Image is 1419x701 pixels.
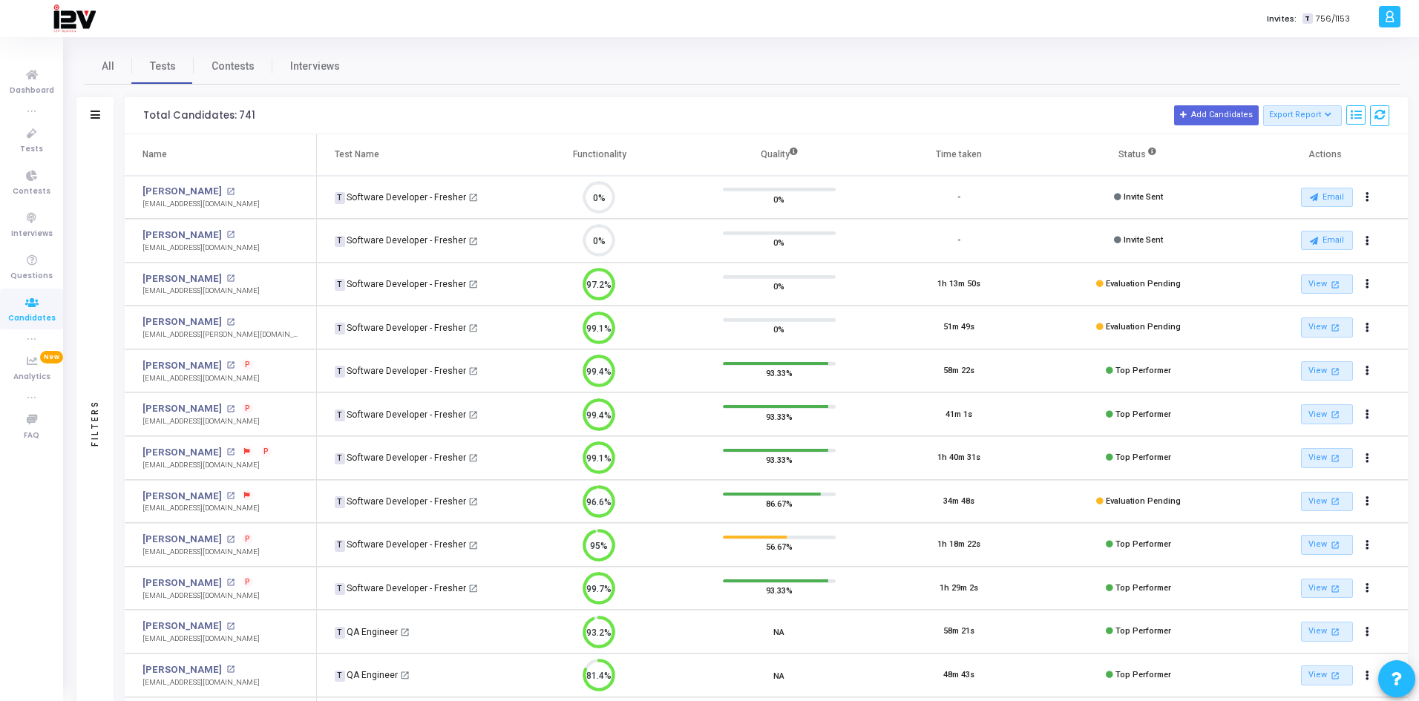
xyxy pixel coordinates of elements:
[1357,361,1377,381] button: Actions
[142,547,260,558] div: [EMAIL_ADDRESS][DOMAIN_NAME]
[335,627,344,639] span: T
[689,134,869,176] th: Quality
[226,274,235,283] mat-icon: open_in_new
[226,405,235,413] mat-icon: open_in_new
[226,318,235,326] mat-icon: open_in_new
[1329,582,1342,595] mat-icon: open_in_new
[1124,235,1163,245] span: Invite Sent
[335,451,466,464] div: Software Developer - Fresher
[335,191,466,204] div: Software Developer - Fresher
[773,625,784,639] span: NA
[1357,622,1377,642] button: Actions
[1329,539,1342,551] mat-icon: open_in_new
[940,582,978,595] div: 1h 29m 2s
[335,540,344,552] span: T
[335,409,344,421] span: T
[1115,366,1171,375] span: Top Performer
[1329,278,1342,291] mat-icon: open_in_new
[88,341,102,504] div: Filters
[400,671,410,680] mat-icon: open_in_new
[245,359,250,371] span: P
[1357,448,1377,469] button: Actions
[142,184,222,199] a: [PERSON_NAME]
[766,496,793,511] span: 86.67%
[226,448,235,456] mat-icon: open_in_new
[142,590,260,602] div: [EMAIL_ADDRESS][DOMAIN_NAME]
[1115,452,1171,462] span: Top Performer
[245,533,250,545] span: P
[943,669,974,682] div: 48m 43s
[1115,670,1171,679] span: Top Performer
[212,59,255,74] span: Contests
[290,59,340,74] span: Interviews
[1301,665,1353,685] a: View
[142,199,260,210] div: [EMAIL_ADDRESS][DOMAIN_NAME]
[335,625,398,639] div: QA Engineer
[468,541,478,550] mat-icon: open_in_new
[957,234,960,247] div: -
[335,453,344,465] span: T
[143,110,255,122] div: Total Candidates: 741
[1329,321,1342,334] mat-icon: open_in_new
[400,628,410,637] mat-icon: open_in_new
[150,59,176,74] span: Tests
[1301,492,1353,512] a: View
[943,321,974,334] div: 51m 49s
[335,496,344,508] span: T
[946,409,972,421] div: 41m 1s
[335,364,466,378] div: Software Developer - Fresher
[468,497,478,507] mat-icon: open_in_new
[773,279,784,294] span: 0%
[936,146,982,162] div: Time taken
[226,361,235,369] mat-icon: open_in_new
[1329,495,1342,507] mat-icon: open_in_new
[937,452,980,464] div: 1h 40m 31s
[10,85,54,97] span: Dashboard
[468,193,478,203] mat-icon: open_in_new
[142,146,167,162] div: Name
[226,665,235,674] mat-icon: open_in_new
[766,539,793,554] span: 56.67%
[335,583,344,595] span: T
[1301,231,1353,250] button: Email
[943,365,974,378] div: 58m 22s
[335,495,466,508] div: Software Developer - Fresher
[1301,404,1353,424] a: View
[335,323,344,335] span: T
[1301,317,1353,338] a: View
[1357,578,1377,599] button: Actions
[1106,496,1181,506] span: Evaluation Pending
[142,677,260,688] div: [EMAIL_ADDRESS][DOMAIN_NAME]
[245,403,250,415] span: P
[1329,669,1342,682] mat-icon: open_in_new
[1301,448,1353,468] a: View
[1316,13,1350,25] span: 756/1153
[226,231,235,239] mat-icon: open_in_new
[468,237,478,246] mat-icon: open_in_new
[1357,491,1377,512] button: Actions
[20,143,43,156] span: Tests
[1106,279,1181,289] span: Evaluation Pending
[1329,408,1342,421] mat-icon: open_in_new
[766,583,793,598] span: 93.33%
[1228,134,1408,176] th: Actions
[1267,13,1297,25] label: Invites:
[226,579,235,587] mat-icon: open_in_new
[773,322,784,337] span: 0%
[142,633,260,645] div: [EMAIL_ADDRESS][DOMAIN_NAME]
[1301,535,1353,555] a: View
[335,192,344,204] span: T
[335,236,344,248] span: T
[773,191,784,206] span: 0%
[943,496,974,508] div: 34m 48s
[10,270,53,283] span: Questions
[142,373,260,384] div: [EMAIL_ADDRESS][DOMAIN_NAME]
[1301,579,1353,599] a: View
[468,410,478,420] mat-icon: open_in_new
[1329,625,1342,638] mat-icon: open_in_new
[335,234,466,247] div: Software Developer - Fresher
[142,532,222,547] a: [PERSON_NAME]
[957,191,960,204] div: -
[142,489,222,504] a: [PERSON_NAME]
